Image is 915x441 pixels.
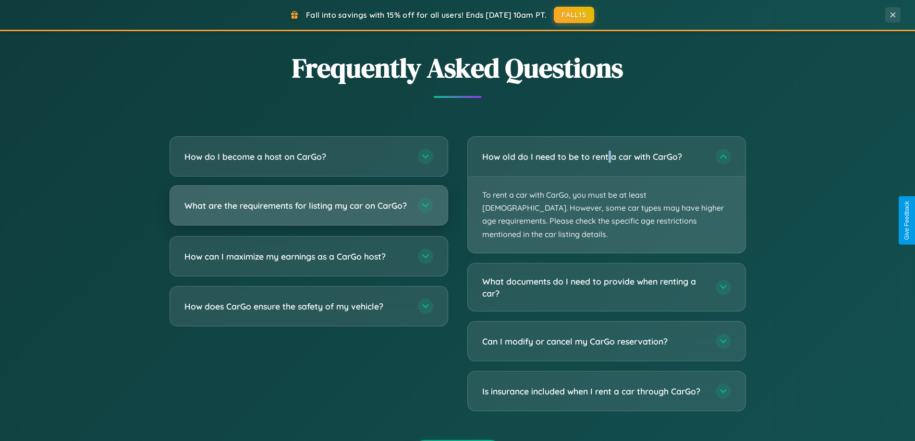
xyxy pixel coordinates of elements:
[482,385,706,397] h3: Is insurance included when I rent a car through CarGo?
[184,200,408,212] h3: What are the requirements for listing my car on CarGo?
[184,250,408,262] h3: How can I maximize my earnings as a CarGo host?
[903,201,910,240] div: Give Feedback
[482,151,706,163] h3: How old do I need to be to rent a car with CarGo?
[184,300,408,312] h3: How does CarGo ensure the safety of my vehicle?
[306,10,547,20] span: Fall into savings with 15% off for all users! Ends [DATE] 10am PT.
[482,335,706,347] h3: Can I modify or cancel my CarGo reservation?
[468,177,745,253] p: To rent a car with CarGo, you must be at least [DEMOGRAPHIC_DATA]. However, some car types may ha...
[482,275,706,299] h3: What documents do I need to provide when renting a car?
[170,49,746,86] h2: Frequently Asked Questions
[184,151,408,163] h3: How do I become a host on CarGo?
[554,7,594,23] button: FALL15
